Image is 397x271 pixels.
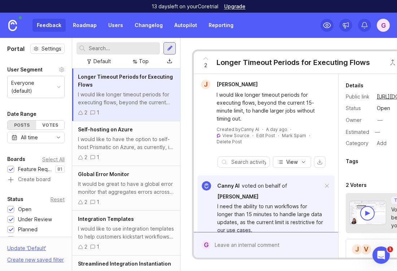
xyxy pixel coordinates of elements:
[377,104,390,112] div: open
[84,109,87,117] div: 2
[84,198,87,206] div: 2
[7,244,46,256] div: Update ' Default '
[42,45,61,52] span: Settings
[18,236,45,244] div: In Progress
[375,139,389,148] div: Add
[84,243,87,251] div: 2
[224,4,245,9] a: Upgrade
[346,157,358,166] div: Tags
[360,244,372,255] div: V
[78,180,174,196] div: It would be great to have a global error monitor that aggregates errors across all instances and ...
[7,177,65,183] a: Create board
[57,166,62,172] p: 81
[11,79,54,95] div: Everyone (default)
[217,202,323,234] div: I need the ability to run workflows for longer than 15 minutes to handle large data updates, as t...
[346,139,371,147] div: Category
[282,132,306,139] button: Mark Spam
[78,91,174,106] div: I would like longer timeout periods for executing flows, beyond the current 15-minute limit, to h...
[78,171,129,177] span: Global Error Monitor
[72,121,180,166] a: Self-hosting on AzureI would like to have the option to self-host Prismatic on Azure, as currentl...
[130,19,167,32] a: Changelog
[7,44,25,53] h1: Portal
[201,80,210,89] div: J
[242,182,287,190] div: voted on behalf of
[72,69,180,121] a: Longer Timeout Periods for Executing FlowsI would like longer timeout periods for executing flows...
[51,197,65,201] div: Reset
[217,126,259,132] div: Created by Canny AI
[7,65,43,74] div: User Segment
[36,121,65,130] div: Votes
[97,109,99,117] div: 1
[378,116,383,124] div: —
[346,81,363,90] div: Details
[78,216,134,222] span: Integration Templates
[78,126,133,132] span: Self-hosting on Azure
[69,19,101,32] a: Roadmap
[97,243,99,251] div: 1
[204,61,207,69] span: 2
[346,130,369,135] div: Estimated
[217,134,221,138] img: gong
[387,246,393,252] span: 1
[97,198,99,206] div: 1
[89,44,157,52] input: Search...
[351,244,363,255] div: J
[217,139,242,145] div: Delete Post
[18,205,31,213] div: Open
[97,153,99,161] div: 1
[78,135,174,151] div: I would like to have the option to self-host Prismatic on Azure, as currently, it only supports A...
[21,134,38,141] div: All time
[202,240,210,250] div: G
[290,126,291,132] div: ·
[266,126,287,132] a: A day ago
[314,156,326,168] button: export comments
[217,81,258,87] span: [PERSON_NAME]
[346,104,371,112] div: Status
[309,132,310,139] div: ·
[372,246,390,264] iframe: Intercom live chat
[222,133,249,138] a: View Source
[217,193,258,200] span: [PERSON_NAME]
[217,183,240,189] span: Canny AI
[152,3,218,10] p: 13 days left on your Core trial
[104,19,127,32] a: Users
[8,121,36,130] div: Posts
[377,19,390,32] button: G
[170,19,201,32] a: Autopilot
[202,181,211,191] img: Canny AI
[72,166,180,211] a: Global Error MonitorIt would be great to have a global error monitor that aggregates errors acros...
[262,126,263,132] div: ·
[197,80,263,89] a: J[PERSON_NAME]
[204,19,238,32] a: Reporting
[278,132,279,139] div: ·
[217,91,324,123] div: I would like longer timeout periods for executing flows, beyond the current 15-minute limit, to h...
[286,158,298,166] span: View
[346,93,371,101] div: Public link
[252,132,253,139] div: ·
[7,110,36,118] div: Date Range
[371,139,389,148] a: Add
[349,201,386,225] img: video-thumbnail-vote-d41b83416815613422e2ca741bf692cc.jpg
[53,135,64,140] svg: toggle icon
[7,256,64,264] div: Create new saved filter
[84,153,87,161] div: 2
[8,20,17,31] img: Canny Home
[78,225,174,241] div: I would like to use integration templates to help customers kickstart workflows. This would simpl...
[231,158,266,166] input: Search activity...
[7,155,25,163] div: Boards
[72,211,180,255] a: Integration TemplatesI would like to use integration templates to help customers kickstart workfl...
[30,44,65,54] button: Settings
[93,57,111,65] div: Default
[217,193,258,201] a: [PERSON_NAME]
[256,132,275,139] div: Edit Post
[346,181,367,189] div: 2 Voters
[7,195,23,204] div: Status
[346,116,371,124] div: Owner
[78,261,171,267] span: Streamlined Integration Instantiation
[373,127,382,137] div: —
[42,157,65,161] div: Select All
[139,57,149,65] div: Top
